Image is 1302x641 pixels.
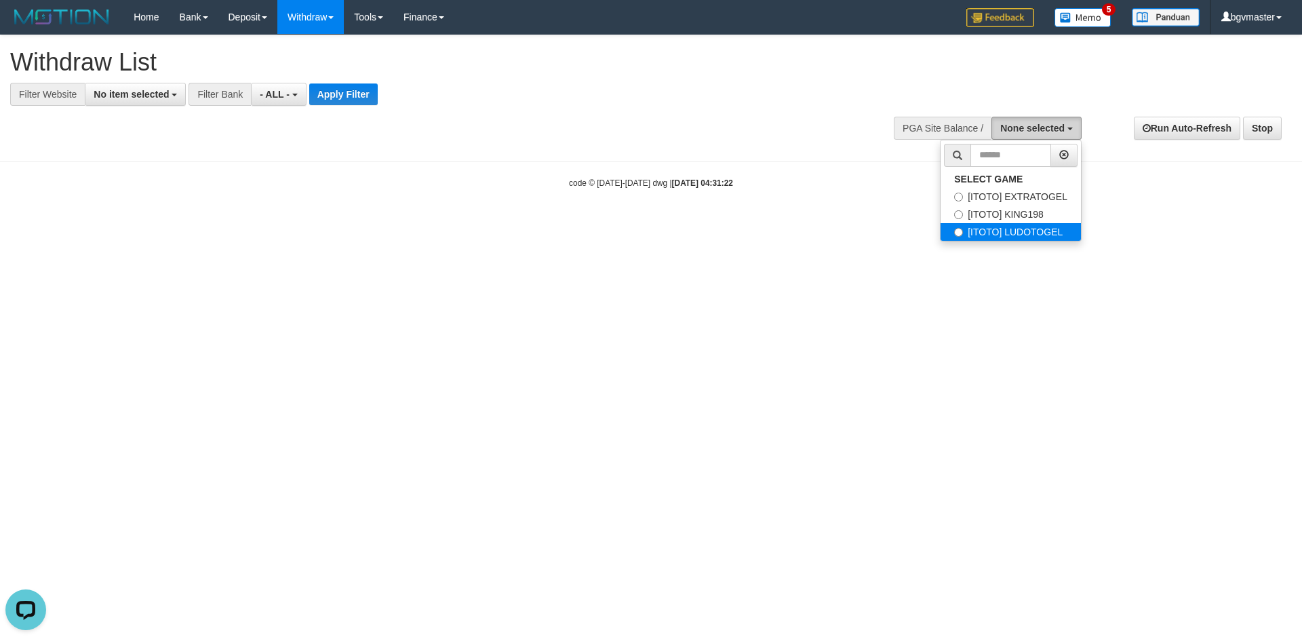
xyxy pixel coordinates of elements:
img: Button%20Memo.svg [1054,8,1111,27]
a: Run Auto-Refresh [1134,117,1240,140]
span: None selected [1000,123,1065,134]
button: Open LiveChat chat widget [5,5,46,46]
img: Feedback.jpg [966,8,1034,27]
div: Filter Bank [189,83,251,106]
small: code © [DATE]-[DATE] dwg | [569,178,733,188]
a: Stop [1243,117,1282,140]
label: [ITOTO] LUDOTOGEL [941,223,1081,241]
img: MOTION_logo.png [10,7,113,27]
label: [ITOTO] EXTRATOGEL [941,188,1081,206]
strong: [DATE] 04:31:22 [672,178,733,188]
b: SELECT GAME [954,174,1023,184]
div: Filter Website [10,83,85,106]
span: 5 [1102,3,1116,16]
input: [ITOTO] LUDOTOGEL [954,228,963,237]
label: [ITOTO] KING198 [941,206,1081,223]
button: None selected [991,117,1082,140]
input: [ITOTO] KING198 [954,210,963,219]
span: - ALL - [260,89,290,100]
div: PGA Site Balance / [894,117,991,140]
button: No item selected [85,83,186,106]
input: [ITOTO] EXTRATOGEL [954,193,963,201]
h1: Withdraw List [10,49,854,76]
img: panduan.png [1132,8,1200,26]
a: SELECT GAME [941,170,1081,188]
span: No item selected [94,89,169,100]
button: - ALL - [251,83,306,106]
button: Apply Filter [309,83,378,105]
